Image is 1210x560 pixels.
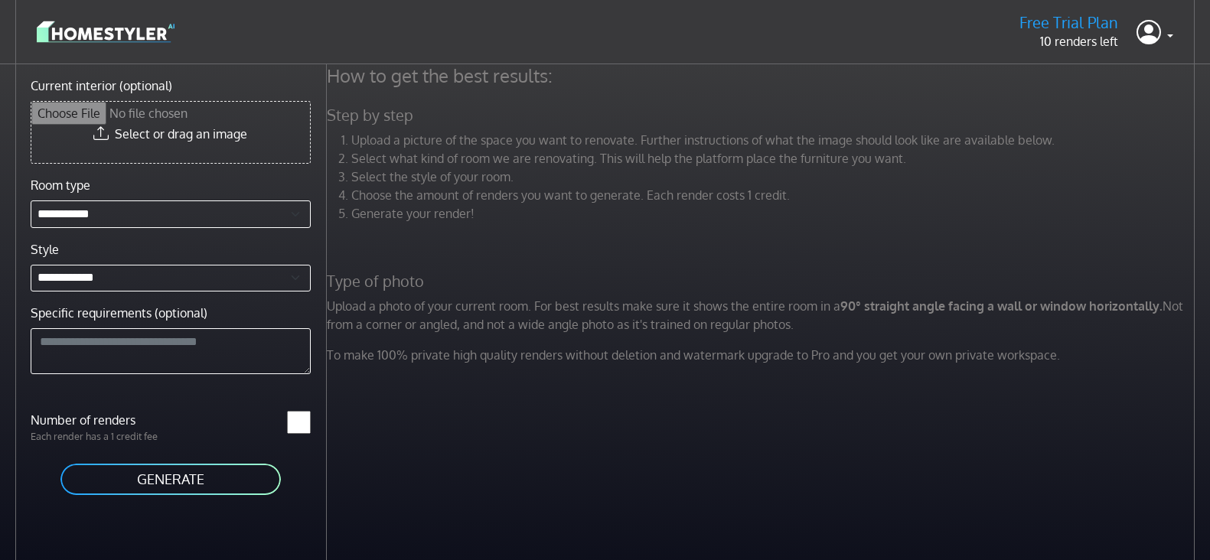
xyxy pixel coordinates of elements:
p: 10 renders left [1019,32,1118,50]
button: GENERATE [59,462,282,497]
li: Select the style of your room. [351,168,1199,186]
h4: How to get the best results: [318,64,1208,87]
li: Select what kind of room we are renovating. This will help the platform place the furniture you w... [351,149,1199,168]
img: logo-3de290ba35641baa71223ecac5eacb59cb85b4c7fdf211dc9aaecaaee71ea2f8.svg [37,18,174,45]
label: Specific requirements (optional) [31,304,207,322]
li: Choose the amount of renders you want to generate. Each render costs 1 credit. [351,186,1199,204]
p: To make 100% private high quality renders without deletion and watermark upgrade to Pro and you g... [318,346,1208,364]
p: Upload a photo of your current room. For best results make sure it shows the entire room in a Not... [318,297,1208,334]
p: Each render has a 1 credit fee [21,429,171,444]
li: Upload a picture of the space you want to renovate. Further instructions of what the image should... [351,131,1199,149]
h5: Free Trial Plan [1019,13,1118,32]
li: Generate your render! [351,204,1199,223]
label: Style [31,240,59,259]
label: Current interior (optional) [31,77,172,95]
h5: Step by step [318,106,1208,125]
h5: Type of photo [318,272,1208,291]
label: Room type [31,176,90,194]
label: Number of renders [21,411,171,429]
strong: 90° straight angle facing a wall or window horizontally. [840,298,1163,314]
